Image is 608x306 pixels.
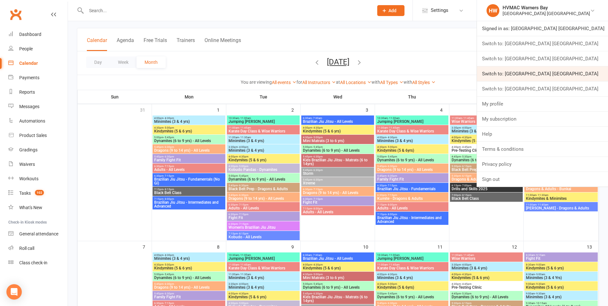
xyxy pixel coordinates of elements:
div: Roll call [19,246,34,251]
span: - 7:15pm [163,165,174,168]
span: Brazilian Jiu Jitsu - Fundamentals [377,187,447,191]
span: Kids Brazilian Jiu Jitsu - Matrats (6 to 14yrs) [303,158,373,166]
span: 11:00am [228,273,298,276]
span: - 4:00pm [461,126,471,129]
span: - 6:15pm [461,165,471,168]
th: Tue [226,90,301,104]
span: - 11:00am [239,117,251,120]
div: General attendance [19,231,58,236]
a: Switch to: [GEOGRAPHIC_DATA] [GEOGRAPHIC_DATA] [477,51,608,66]
div: What's New [19,205,42,210]
span: - 11:45am [239,263,251,266]
a: General attendance kiosk mode [8,227,68,241]
span: 6:30pm [154,174,224,177]
div: HW [487,4,499,17]
div: Open Intercom Messenger [6,284,22,300]
a: Product Sales [8,128,68,143]
a: Switch to: [GEOGRAPHIC_DATA] [GEOGRAPHIC_DATA] [477,66,608,81]
span: 5:00pm [154,273,224,276]
span: 11:00am [451,254,521,257]
span: Dragons & Adults - All Levels [451,177,521,181]
span: - 6:30pm [163,146,174,149]
span: Dynamites (6 to 9 yrs) - All Levels [154,139,224,143]
a: Payments [8,71,68,85]
span: Dragons & Adults - Bunkai [526,187,596,191]
span: 4:30pm [303,273,373,276]
span: 4:00pm [377,273,447,276]
span: 6:30pm [377,184,447,187]
span: - 6:30pm [163,155,174,158]
span: 4:00pm [377,136,447,139]
span: - 7:15pm [387,184,397,187]
button: Agenda [117,37,134,51]
span: Minimites (3 & 4 yrs) [451,129,521,133]
span: - 5:00pm [163,126,174,129]
span: 5:30pm [451,165,521,168]
span: 10:30am [377,117,447,120]
span: 11:00am [451,117,521,120]
span: - 7:15pm [387,194,397,197]
a: Gradings [8,143,68,157]
th: Mon [152,90,226,104]
span: 11:00am [228,263,298,266]
span: 4:30pm [451,146,521,149]
span: 4:30pm [154,263,224,266]
span: 7:15pm [377,213,447,216]
span: 11:00am [526,194,596,197]
button: Add [377,5,404,16]
div: Reports [19,89,35,95]
th: Wed [301,90,375,104]
span: Jumping [PERSON_NAME] [377,257,447,260]
div: Calendar [19,61,38,66]
span: Women's Brazilian Jiu Jitsu [228,225,298,229]
span: 6:30am [303,254,373,257]
span: - 4:30pm [387,273,397,276]
span: - 5:00pm [312,136,323,139]
span: 8:30am [526,254,596,257]
span: - 11:30am [537,194,548,197]
span: 4:00pm [451,136,521,139]
a: Signed in as: [GEOGRAPHIC_DATA] [GEOGRAPHIC_DATA] [477,21,608,36]
span: Black Belt Prep - Dragons & Adults [228,187,298,191]
span: - 6:30pm [312,155,323,158]
span: Adults - All Levels [154,168,224,172]
span: - 6:30pm [387,165,397,168]
span: - 4:00pm [461,263,471,266]
span: - 7:30am [312,254,322,257]
span: Adults - All Levels [303,210,373,214]
div: 10 [363,241,375,252]
span: - 4:30pm [312,263,323,266]
span: - 5:45pm [312,146,323,149]
span: - 11:45am [388,263,400,266]
span: 7:15pm [377,203,447,206]
span: - 11:00am [388,254,400,257]
span: Adults - All Levels [377,206,447,210]
span: Brazilian Jiu Jitsu - All Levels [303,120,373,123]
span: - 4:30pm [461,136,471,139]
span: - 5:45pm [163,136,174,139]
span: Brazilian Jiu Jitsu - Intermediates and Advanced [154,200,224,208]
span: 4:00pm [303,126,373,129]
a: Messages [8,99,68,114]
div: Messages [19,104,39,109]
span: - 7:30am [312,117,322,120]
span: - 6:15pm [461,174,471,177]
span: 6:30pm [228,203,298,206]
div: 9 [291,241,300,252]
a: All Types [380,80,404,85]
span: - 4:45pm [461,146,471,149]
span: Brazilian Jiu Jitsu - All Levels [303,257,373,260]
span: 6:30pm [228,213,298,216]
span: 10:30am [228,254,298,257]
a: All Locations [340,80,371,85]
span: - 6:30pm [312,169,323,172]
span: Minimites (3 & 4 yrs) [154,120,224,123]
span: Dragons (9 to 14 yrs) - All Levels [228,197,298,200]
div: [GEOGRAPHIC_DATA] [GEOGRAPHIC_DATA] [503,11,590,16]
span: 7:15pm [154,188,224,191]
span: 4:00pm [451,273,521,276]
span: 5:45pm [377,174,447,177]
span: - 8:00pm [387,203,397,206]
span: Black Belt Class [154,191,224,195]
strong: for [296,80,302,85]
